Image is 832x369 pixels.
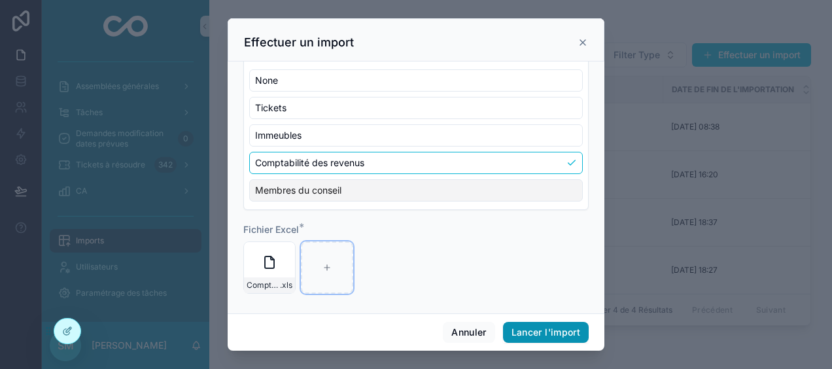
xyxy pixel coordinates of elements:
span: Comptabilite_20250910_151510 [247,280,280,290]
span: Immeubles [255,129,302,142]
span: Fichier Excel [243,224,299,235]
div: Suggestions [244,61,588,209]
span: .xls [280,280,292,290]
div: None [249,69,583,92]
h3: Effectuer un import [244,35,354,50]
span: Tickets [255,101,286,114]
span: Comptabilité des revenus [255,156,364,169]
button: Lancer l'import [503,322,589,343]
button: Annuler [443,322,494,343]
span: Membres du conseil [255,184,341,197]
